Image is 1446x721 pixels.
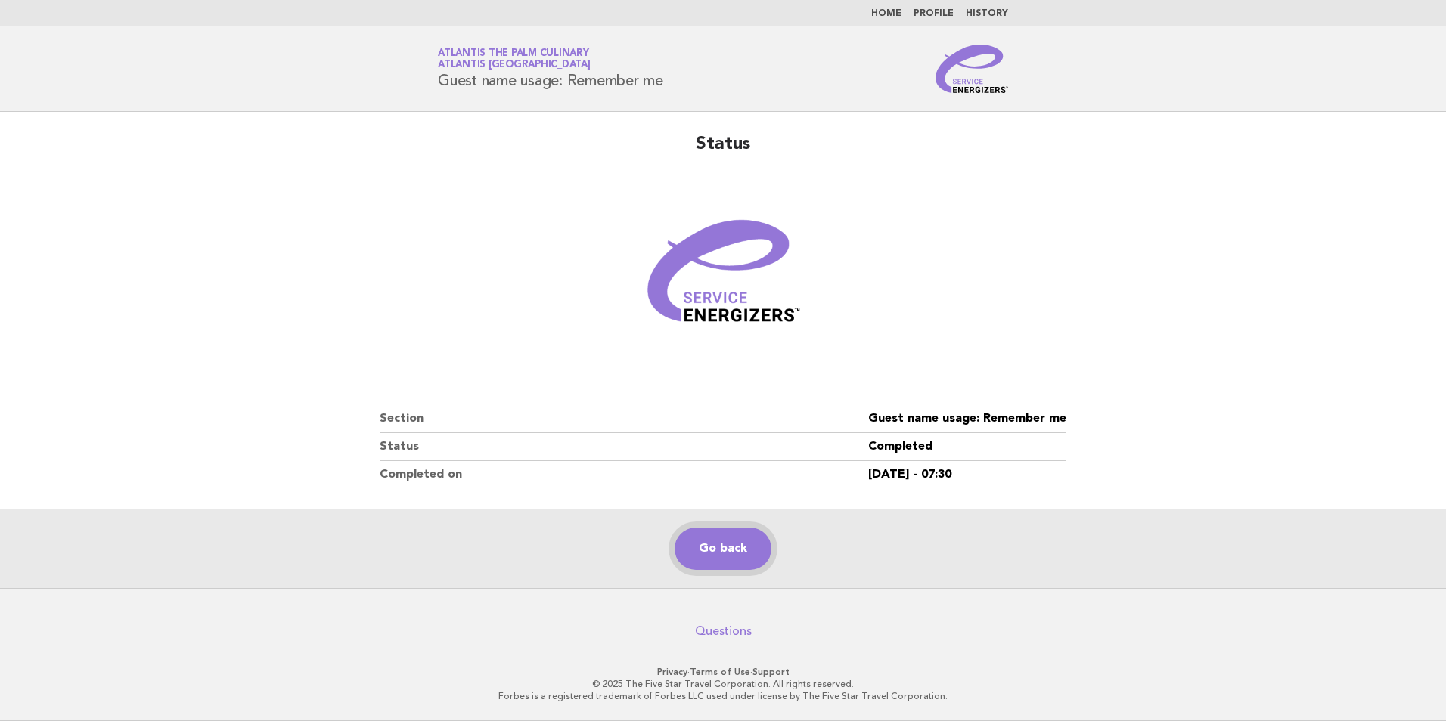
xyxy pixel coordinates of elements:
p: © 2025 The Five Star Travel Corporation. All rights reserved. [260,678,1186,690]
dt: Status [380,433,868,461]
a: Support [752,667,790,677]
img: Verified [632,187,814,369]
a: Home [871,9,901,18]
dt: Section [380,405,868,433]
h2: Status [380,132,1066,169]
a: Atlantis The Palm CulinaryAtlantis [GEOGRAPHIC_DATA] [438,48,591,70]
a: Privacy [657,667,687,677]
a: Profile [914,9,954,18]
dd: Completed [868,433,1066,461]
dd: Guest name usage: Remember me [868,405,1066,433]
a: Questions [695,624,752,639]
p: · · [260,666,1186,678]
a: History [966,9,1008,18]
dt: Completed on [380,461,868,488]
a: Terms of Use [690,667,750,677]
dd: [DATE] - 07:30 [868,461,1066,488]
p: Forbes is a registered trademark of Forbes LLC used under license by The Five Star Travel Corpora... [260,690,1186,702]
img: Service Energizers [936,45,1008,93]
h1: Guest name usage: Remember me [438,49,663,88]
a: Go back [675,528,771,570]
span: Atlantis [GEOGRAPHIC_DATA] [438,60,591,70]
